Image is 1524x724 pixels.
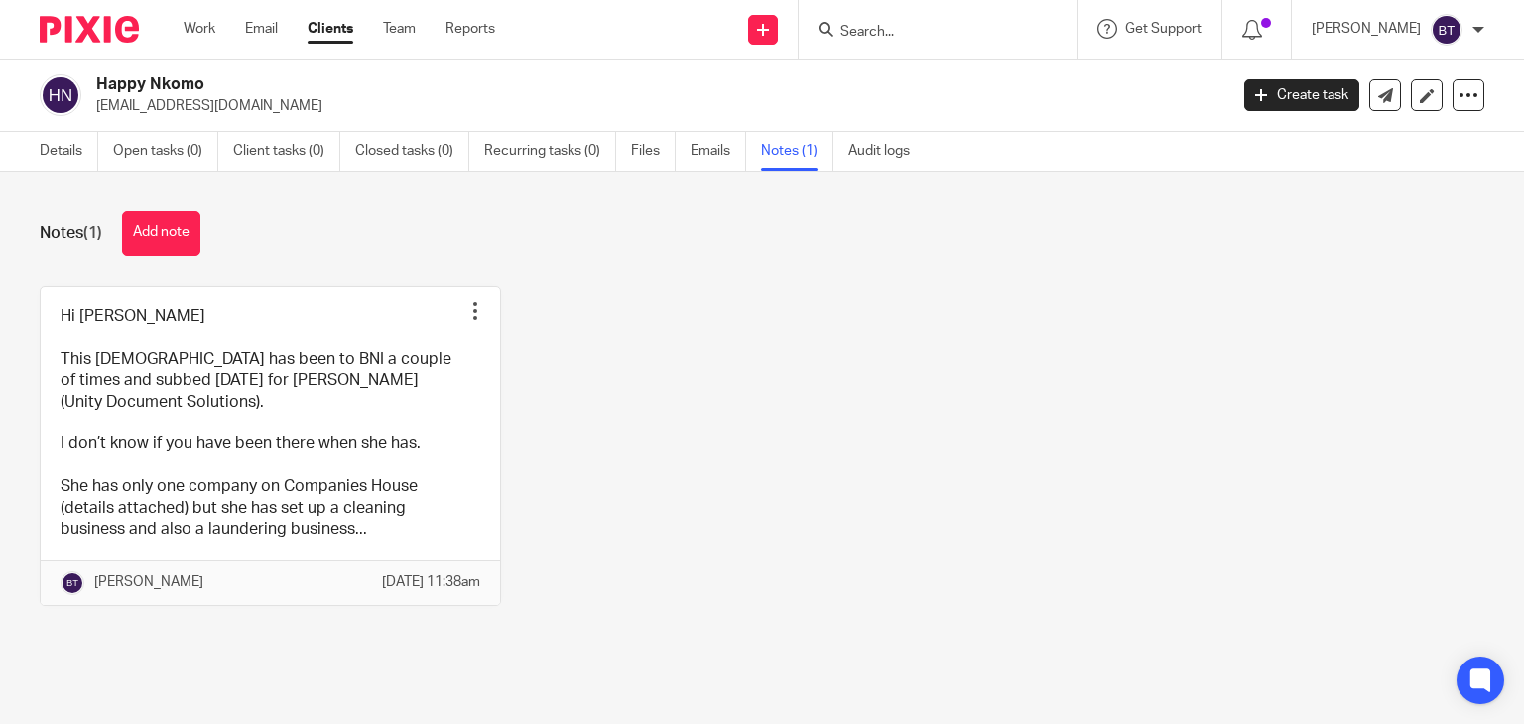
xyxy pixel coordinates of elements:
a: Client tasks (0) [233,132,340,171]
a: Notes (1) [761,132,833,171]
img: svg%3E [61,571,84,595]
a: Closed tasks (0) [355,132,469,171]
a: Emails [691,132,746,171]
img: svg%3E [40,74,81,116]
a: Reports [445,19,495,39]
a: Team [383,19,416,39]
a: Work [184,19,215,39]
img: Pixie [40,16,139,43]
span: (1) [83,225,102,241]
p: [PERSON_NAME] [1312,19,1421,39]
a: Recurring tasks (0) [484,132,616,171]
img: svg%3E [1431,14,1462,46]
a: Email [245,19,278,39]
a: Clients [308,19,353,39]
a: Details [40,132,98,171]
a: Files [631,132,676,171]
h1: Notes [40,223,102,244]
h2: Happy Nkomo [96,74,991,95]
a: Create task [1244,79,1359,111]
span: Get Support [1125,22,1202,36]
button: Add note [122,211,200,256]
input: Search [838,24,1017,42]
p: [PERSON_NAME] [94,572,203,592]
a: Audit logs [848,132,925,171]
a: Open tasks (0) [113,132,218,171]
p: [EMAIL_ADDRESS][DOMAIN_NAME] [96,96,1214,116]
p: [DATE] 11:38am [382,572,480,592]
